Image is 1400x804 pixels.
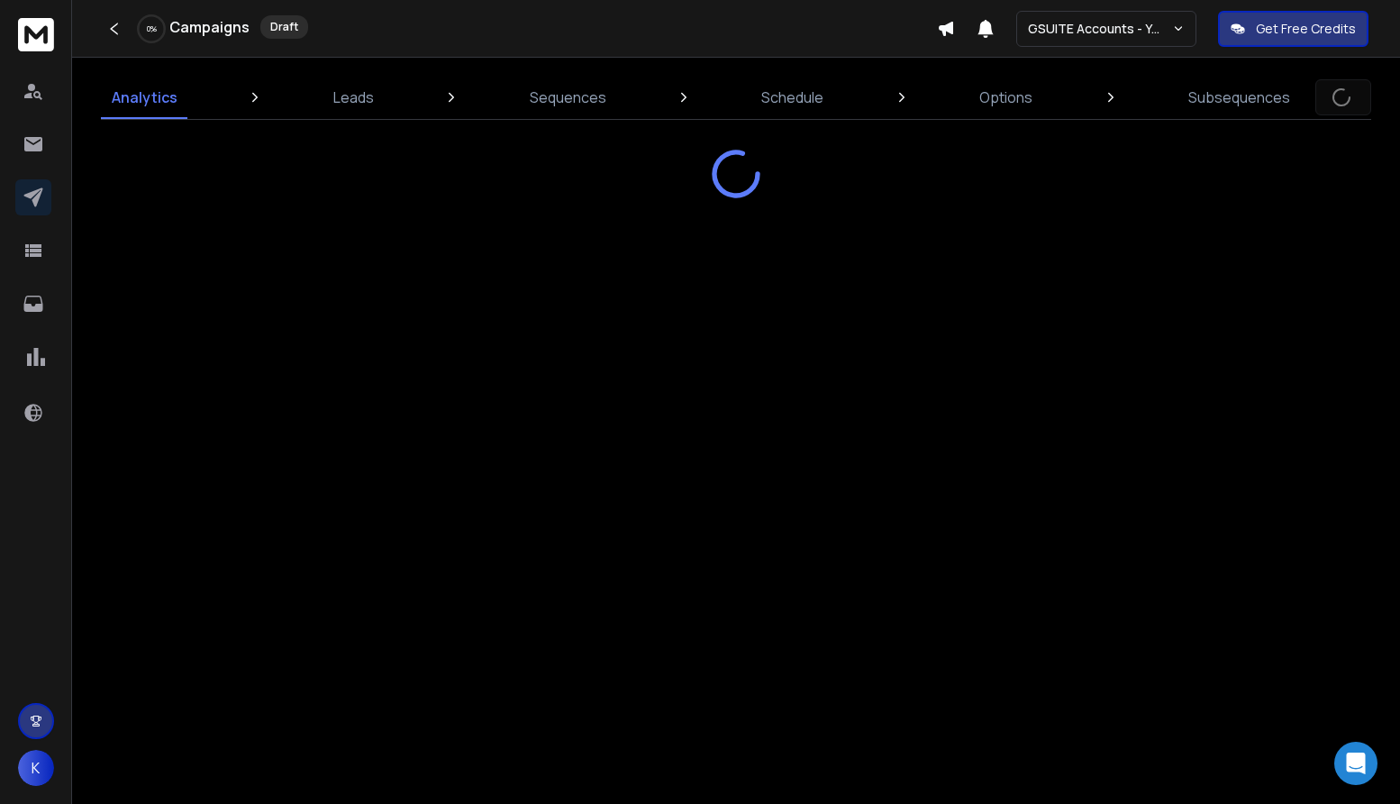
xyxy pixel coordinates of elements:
div: Draft [260,15,308,39]
a: Leads [323,76,385,119]
p: Options [979,87,1032,108]
p: GSUITE Accounts - YC outreach [1028,20,1172,38]
p: Schedule [761,87,823,108]
h1: Campaigns [169,16,250,38]
p: 0 % [147,23,157,34]
button: K [18,750,54,786]
p: Leads [333,87,374,108]
p: Analytics [112,87,177,108]
button: Get Free Credits [1218,11,1368,47]
a: Sequences [519,76,617,119]
div: Open Intercom Messenger [1334,742,1377,785]
a: Schedule [750,76,834,119]
p: Subsequences [1188,87,1290,108]
p: Sequences [530,87,606,108]
a: Analytics [101,76,188,119]
p: Get Free Credits [1256,20,1356,38]
a: Options [968,76,1043,119]
a: Subsequences [1177,76,1301,119]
